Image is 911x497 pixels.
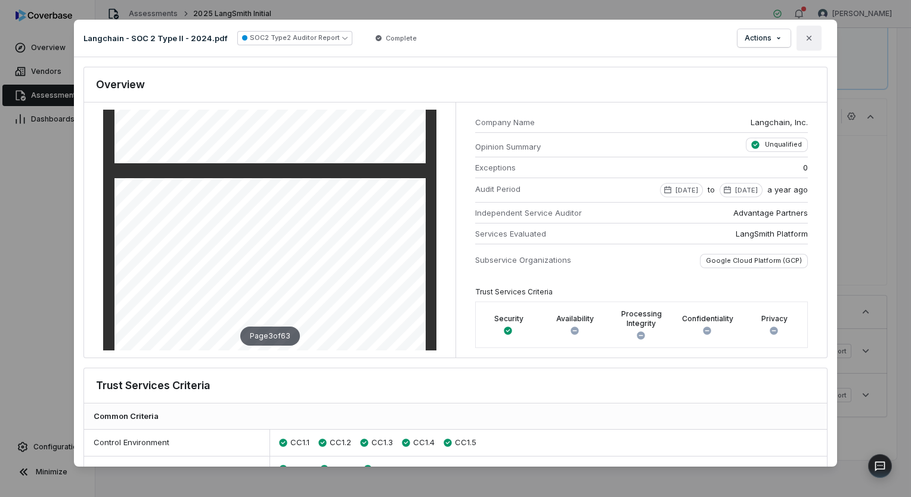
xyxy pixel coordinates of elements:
span: CC1.3 [371,437,393,449]
span: CC2.3 [375,464,398,476]
span: CC2.2 [331,464,355,476]
span: CC2.1 [290,464,311,476]
span: Audit Period [475,184,520,194]
span: Langchain, Inc. [751,117,808,128]
span: Services Evaluated [475,228,546,239]
div: Page 3 of 63 [240,327,300,346]
span: Actions [745,33,771,43]
p: Google Cloud Platform (GCP) [706,256,802,265]
span: Advantage Partners [733,207,808,218]
span: CC1.4 [413,437,435,449]
div: Control Environment [84,430,270,456]
span: CC1.2 [330,437,351,449]
span: Opinion Summary [475,141,551,152]
p: Langchain - SOC 2 Type II - 2024.pdf [83,33,228,44]
button: Actions [738,29,791,47]
button: SOC2 Type2 Auditor Report [237,31,352,45]
span: CC1.5 [455,437,476,449]
h3: Overview [96,77,145,92]
span: a year ago [767,184,808,197]
span: 0 [803,162,808,173]
label: Confidentiality [682,314,733,324]
label: Processing Integrity [616,309,667,328]
span: Trust Services Criteria [475,287,553,296]
span: to [708,184,715,197]
h3: Trust Services Criteria [96,378,210,393]
span: Company Name [475,117,582,128]
p: [DATE] [675,185,698,195]
span: Independent Service Auditor [475,207,582,218]
div: Common Criteria [84,403,827,430]
span: Complete [386,33,417,43]
p: [DATE] [735,185,758,195]
span: LangSmith Platform [736,228,808,239]
label: Security [494,314,523,324]
label: Privacy [761,314,788,324]
label: Availability [556,314,594,324]
div: Information and Communication [84,456,270,483]
p: Unqualified [765,140,802,149]
span: Exceptions [475,162,516,173]
span: Subservice Organizations [475,254,571,265]
span: CC1.1 [290,437,309,449]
